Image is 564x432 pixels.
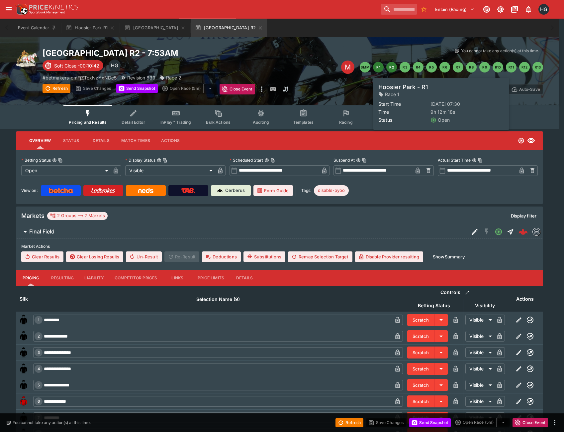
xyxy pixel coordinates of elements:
button: Scratch [407,330,434,342]
button: Toggle light/dark mode [495,3,507,15]
button: Event Calendar [14,19,60,37]
h6: Final Field [29,228,54,235]
img: logo-cerberus--red.svg [518,227,528,236]
div: 1492ebbc-1311-40bd-978c-1a8e06391fbd [518,227,528,236]
span: 3 [36,350,41,355]
label: Market Actions [21,241,538,251]
span: Templates [293,120,314,125]
button: Resulting [46,270,79,286]
img: Ladbrokes [91,188,115,193]
span: disable-pyoo [314,187,349,194]
img: Neds [138,188,153,193]
span: Racing [339,120,353,125]
button: Price Limits [192,270,230,286]
button: Copy To Clipboard [58,158,63,163]
div: Visible [465,331,494,342]
a: 1492ebbc-1311-40bd-978c-1a8e06391fbd [517,225,530,238]
button: Overview [24,133,56,149]
button: Scratch [407,379,434,391]
button: Copy To Clipboard [163,158,167,163]
button: Scratch [407,395,434,407]
img: betmakers [533,228,540,235]
span: 2 [36,334,41,339]
button: Match Times [116,133,155,149]
img: PriceKinetics [29,5,78,10]
div: Visible [465,412,494,423]
button: open drawer [3,3,15,15]
img: runner 5 [18,380,29,390]
p: Cerberus [225,187,245,194]
button: Copy To Clipboard [478,158,483,163]
button: R1 [373,62,384,72]
button: Open [493,226,505,238]
button: Send Snapshot [116,84,158,93]
button: R8 [466,62,477,72]
button: Connected to PK [481,3,493,15]
button: Details [230,270,259,286]
div: split button [453,418,510,427]
p: Race 2 [166,74,181,81]
img: harness_racing.png [16,48,37,69]
label: Tags: [301,185,311,196]
button: Hoosier Park R1 [62,19,119,37]
button: Scratch [407,347,434,359]
button: more [258,84,266,94]
h2: Copy To Clipboard [43,48,293,58]
button: Documentation [509,3,520,15]
button: Edit Detail [469,226,481,238]
button: Substitutions [243,251,285,262]
button: Competitor Prices [109,270,163,286]
img: PriceKinetics Logo [15,3,28,16]
div: Start From [446,84,543,94]
button: Remap Selection Target [288,251,352,262]
span: Re-Result [164,251,199,262]
img: runner 2 [18,331,29,342]
span: Selection Name (9) [189,295,247,303]
span: Related Events [417,120,445,125]
button: Copy To Clipboard [270,158,275,163]
span: Detail Editor [122,120,145,125]
span: Visibility [468,302,502,310]
button: R3 [400,62,410,72]
div: Edit Meeting [341,61,354,74]
span: Auditing [253,120,269,125]
span: Un-Result [126,251,161,262]
button: Straight [505,226,517,238]
div: Open [21,165,111,176]
span: Bulk Actions [206,120,231,125]
button: R10 [493,62,503,72]
div: split button [160,84,217,93]
button: Close Event [513,418,548,427]
p: Suspend At [333,157,355,163]
p: Copy To Clipboard [43,74,117,81]
button: Hamish Gooch [536,2,551,17]
img: Betcha [49,188,73,193]
button: Clear Losing Results [66,251,123,262]
h5: Markets [21,212,45,219]
span: 6 [36,399,41,404]
button: SMM [360,62,370,72]
div: Betting Target: cerberus [314,185,349,196]
button: No Bookmarks [419,4,429,15]
label: View on : [21,185,38,196]
img: runner 3 [18,347,29,358]
button: SGM Disabled [481,226,493,238]
div: Visible [465,363,494,374]
button: Select Tenant [431,4,479,15]
button: R9 [479,62,490,72]
button: more [551,419,559,427]
button: [GEOGRAPHIC_DATA] R2 [191,19,267,37]
div: Hamish Gooch [538,4,549,15]
button: Deductions [202,251,241,262]
span: Popular Bets [376,120,401,125]
button: Disable Provider resulting [355,251,423,262]
button: Send Snapshot [409,418,451,427]
span: Pricing and Results [69,120,107,125]
span: 1 [37,318,41,322]
button: ShowSummary [429,251,469,262]
th: Actions [507,286,543,312]
button: Scratch [407,314,434,326]
div: Event type filters [63,105,495,129]
p: Betting Status [21,157,51,163]
span: 5 [36,383,41,387]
